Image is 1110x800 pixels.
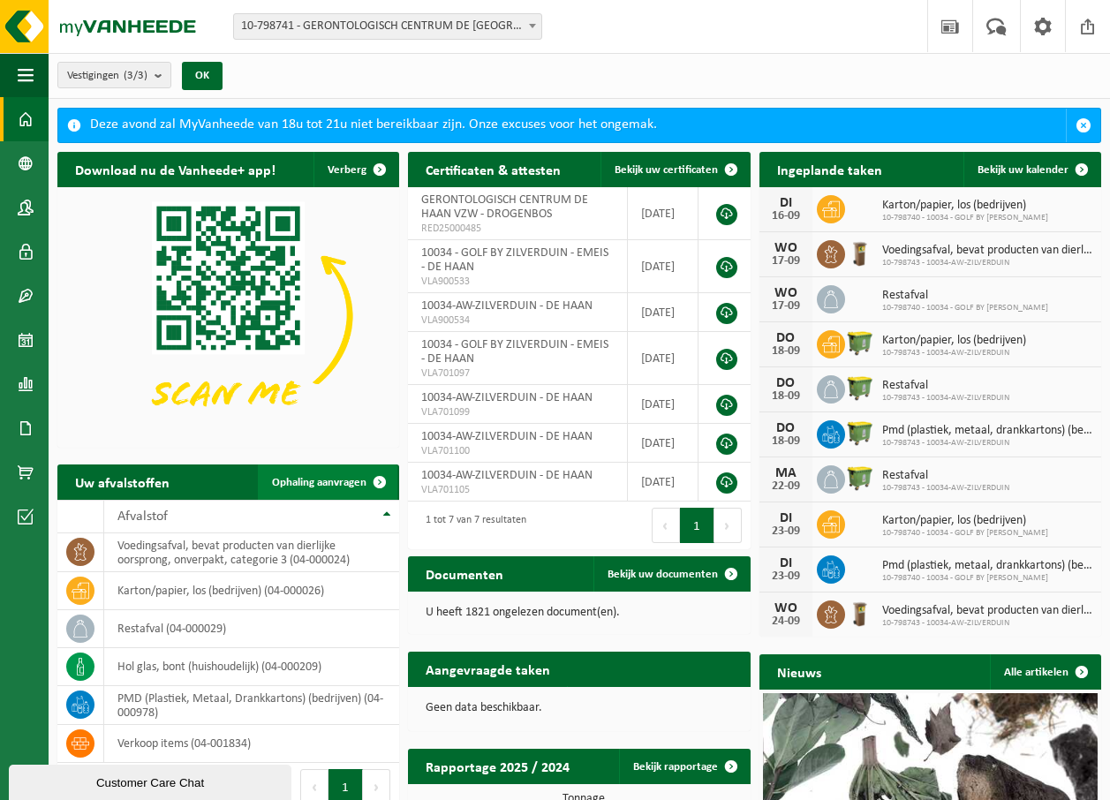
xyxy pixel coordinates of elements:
[768,601,804,615] div: WO
[882,559,1092,573] span: Pmd (plastiek, metaal, drankkartons) (bedrijven)
[421,430,593,443] span: 10034-AW-ZILVERDUIN - DE HAAN
[608,569,718,580] span: Bekijk uw documenten
[768,300,804,313] div: 17-09
[768,421,804,435] div: DO
[845,418,875,448] img: WB-1100-HPE-GN-50
[768,196,804,210] div: DI
[882,618,1092,629] span: 10-798743 - 10034-AW-ZILVERDUIN
[619,749,749,784] a: Bekijk rapportage
[714,508,742,543] button: Next
[845,598,875,628] img: WB-0140-HPE-BN-01
[882,334,1026,348] span: Karton/papier, los (bedrijven)
[882,469,1009,483] span: Restafval
[768,286,804,300] div: WO
[67,63,147,89] span: Vestigingen
[104,686,399,725] td: PMD (Plastiek, Metaal, Drankkartons) (bedrijven) (04-000978)
[421,246,608,274] span: 10034 - GOLF BY ZILVERDUIN - EMEIS - DE HAAN
[408,749,587,783] h2: Rapportage 2025 / 2024
[272,477,366,488] span: Ophaling aanvragen
[882,528,1048,539] span: 10-798740 - 10034 - GOLF BY [PERSON_NAME]
[768,210,804,223] div: 16-09
[768,435,804,448] div: 18-09
[768,570,804,583] div: 23-09
[882,213,1048,223] span: 10-798740 - 10034 - GOLF BY [PERSON_NAME]
[628,463,698,502] td: [DATE]
[426,607,732,619] p: U heeft 1821 ongelezen document(en).
[421,313,614,328] span: VLA900534
[182,62,223,90] button: OK
[768,480,804,493] div: 22-09
[628,293,698,332] td: [DATE]
[124,70,147,81] count: (3/3)
[768,511,804,525] div: DI
[963,152,1099,187] a: Bekijk uw kalender
[628,385,698,424] td: [DATE]
[882,244,1092,258] span: Voedingsafval, bevat producten van dierlijke oorsprong, onverpakt, categorie 3
[426,702,732,714] p: Geen data beschikbaar.
[768,556,804,570] div: DI
[408,556,521,591] h2: Documenten
[90,109,1066,142] div: Deze avond zal MyVanheede van 18u tot 21u niet bereikbaar zijn. Onze excuses voor het ongemak.
[882,348,1026,358] span: 10-798743 - 10034-AW-ZILVERDUIN
[421,338,608,366] span: 10034 - GOLF BY ZILVERDUIN - EMEIS - DE HAAN
[57,187,399,444] img: Download de VHEPlus App
[421,366,614,381] span: VLA701097
[882,303,1048,313] span: 10-798740 - 10034 - GOLF BY [PERSON_NAME]
[628,240,698,293] td: [DATE]
[845,328,875,358] img: WB-1100-HPE-GN-50
[57,464,187,499] h2: Uw afvalstoffen
[258,464,397,500] a: Ophaling aanvragen
[845,463,875,493] img: WB-1100-HPE-GN-50
[768,376,804,390] div: DO
[882,483,1009,494] span: 10-798743 - 10034-AW-ZILVERDUIN
[421,299,593,313] span: 10034-AW-ZILVERDUIN - DE HAAN
[593,556,749,592] a: Bekijk uw documenten
[421,444,614,458] span: VLA701100
[882,424,1092,438] span: Pmd (plastiek, metaal, drankkartons) (bedrijven)
[628,187,698,240] td: [DATE]
[768,345,804,358] div: 18-09
[104,648,399,686] td: hol glas, bont (huishoudelijk) (04-000209)
[117,509,168,524] span: Afvalstof
[882,438,1092,449] span: 10-798743 - 10034-AW-ZILVERDUIN
[421,391,593,404] span: 10034-AW-ZILVERDUIN - DE HAAN
[615,164,718,176] span: Bekijk uw certificaten
[600,152,749,187] a: Bekijk uw certificaten
[768,466,804,480] div: MA
[882,258,1092,268] span: 10-798743 - 10034-AW-ZILVERDUIN
[845,373,875,403] img: WB-1100-HPE-GN-50
[882,604,1092,618] span: Voedingsafval, bevat producten van dierlijke oorsprong, onverpakt, categorie 3
[628,332,698,385] td: [DATE]
[882,379,1009,393] span: Restafval
[408,652,568,686] h2: Aangevraagde taken
[421,193,588,221] span: GERONTOLOGISCH CENTRUM DE HAAN VZW - DROGENBOS
[421,275,614,289] span: VLA900533
[882,289,1048,303] span: Restafval
[978,164,1068,176] span: Bekijk uw kalender
[421,469,593,482] span: 10034-AW-ZILVERDUIN - DE HAAN
[768,615,804,628] div: 24-09
[768,525,804,538] div: 23-09
[680,508,714,543] button: 1
[104,725,399,763] td: verkoop items (04-001834)
[990,654,1099,690] a: Alle artikelen
[628,424,698,463] td: [DATE]
[9,761,295,800] iframe: chat widget
[417,506,526,545] div: 1 tot 7 van 7 resultaten
[882,573,1092,584] span: 10-798740 - 10034 - GOLF BY [PERSON_NAME]
[104,610,399,648] td: restafval (04-000029)
[882,514,1048,528] span: Karton/papier, los (bedrijven)
[408,152,578,186] h2: Certificaten & attesten
[882,393,1009,404] span: 10-798743 - 10034-AW-ZILVERDUIN
[57,62,171,88] button: Vestigingen(3/3)
[328,164,366,176] span: Verberg
[652,508,680,543] button: Previous
[768,241,804,255] div: WO
[421,483,614,497] span: VLA701105
[421,222,614,236] span: RED25000485
[233,13,542,40] span: 10-798741 - GERONTOLOGISCH CENTRUM DE HAAN VZW - DROGENBOS
[768,255,804,268] div: 17-09
[421,405,614,419] span: VLA701099
[768,331,804,345] div: DO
